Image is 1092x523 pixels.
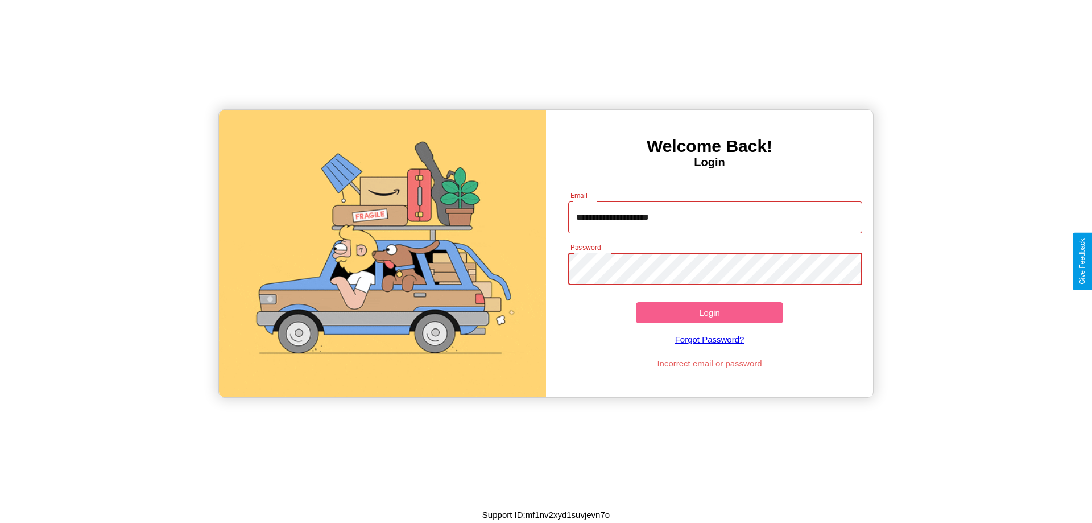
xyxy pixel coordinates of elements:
[219,110,546,397] img: gif
[546,156,873,169] h4: Login
[636,302,783,323] button: Login
[546,137,873,156] h3: Welcome Back!
[562,356,857,371] p: Incorrect email or password
[482,507,610,522] p: Support ID: mf1nv2xyd1suvjevn7o
[1078,238,1086,285] div: Give Feedback
[570,191,588,200] label: Email
[562,323,857,356] a: Forgot Password?
[570,242,601,252] label: Password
